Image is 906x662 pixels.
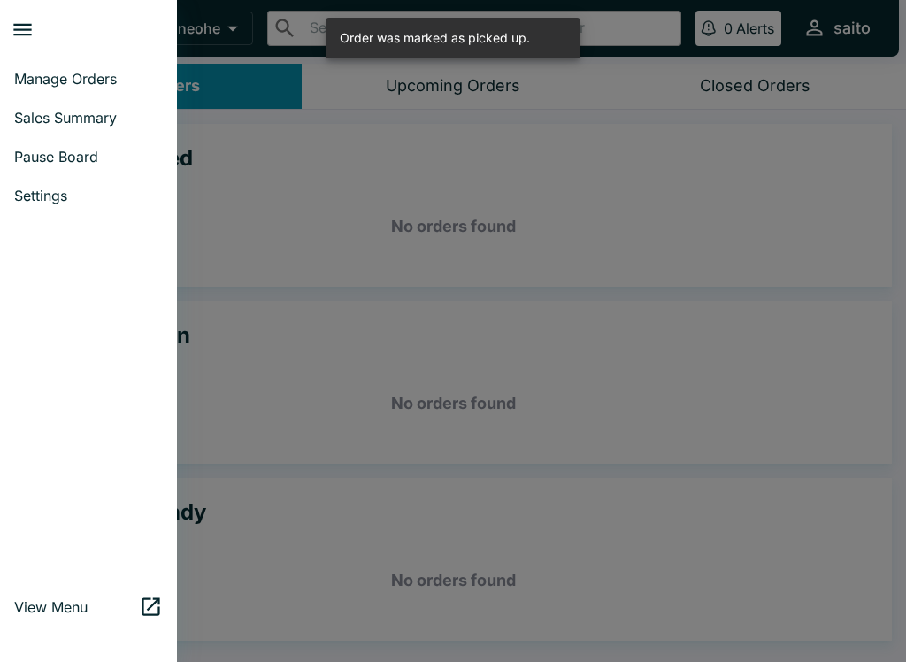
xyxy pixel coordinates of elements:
[14,109,163,127] span: Sales Summary
[14,598,139,616] span: View Menu
[14,148,163,165] span: Pause Board
[14,187,163,204] span: Settings
[340,23,530,53] div: Order was marked as picked up.
[14,70,163,88] span: Manage Orders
